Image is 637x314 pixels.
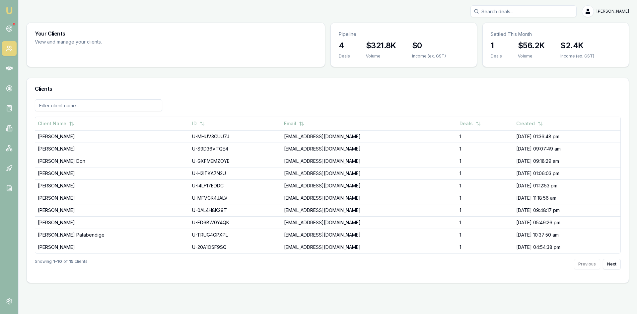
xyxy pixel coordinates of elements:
td: [EMAIL_ADDRESS][DOMAIN_NAME] [281,130,457,143]
td: [PERSON_NAME] Don [35,155,189,167]
p: Settled This Month [491,31,621,38]
td: [EMAIL_ADDRESS][DOMAIN_NAME] [281,216,457,229]
td: [EMAIL_ADDRESS][DOMAIN_NAME] [281,143,457,155]
td: 1 [457,204,514,216]
div: Income (ex. GST) [560,53,594,59]
td: 1 [457,155,514,167]
td: [PERSON_NAME] [35,130,189,143]
td: [PERSON_NAME] [35,179,189,192]
button: Client Name [38,118,74,130]
h3: $0 [412,40,446,51]
td: 1 [457,241,514,253]
td: 1 [457,216,514,229]
div: Volume [366,53,396,59]
h3: 4 [339,40,350,51]
span: [PERSON_NAME] [597,9,629,14]
button: Next [603,259,621,269]
td: 1 [457,192,514,204]
p: Pipeline [339,31,469,38]
td: U-20A1OSF9SQ [189,241,281,253]
td: [PERSON_NAME] [35,216,189,229]
h3: Clients [35,86,621,91]
td: [PERSON_NAME] [35,241,189,253]
h3: $56.2K [518,40,544,51]
h3: 1 [491,40,502,51]
td: U-0AL4H8K29T [189,204,281,216]
img: emu-icon-u.png [5,7,13,15]
div: Deals [339,53,350,59]
strong: 1 - 10 [53,259,62,269]
div: Volume [518,53,544,59]
td: [EMAIL_ADDRESS][DOMAIN_NAME] [281,179,457,192]
td: [DATE] 11:18:56 am [514,192,620,204]
button: Deals [460,118,481,130]
h3: Your Clients [35,31,317,36]
td: [DATE] 10:37:50 am [514,229,620,241]
td: [DATE] 09:48:17 pm [514,204,620,216]
td: [PERSON_NAME] [35,192,189,204]
td: [EMAIL_ADDRESS][DOMAIN_NAME] [281,155,457,167]
td: [DATE] 01:06:03 pm [514,167,620,179]
td: [DATE] 05:49:26 pm [514,216,620,229]
td: [EMAIL_ADDRESS][DOMAIN_NAME] [281,204,457,216]
td: [EMAIL_ADDRESS][DOMAIN_NAME] [281,167,457,179]
td: 1 [457,167,514,179]
td: 1 [457,229,514,241]
td: U-GXFMEMZOYE [189,155,281,167]
td: [EMAIL_ADDRESS][DOMAIN_NAME] [281,229,457,241]
td: 1 [457,179,514,192]
td: U-FD6BW0Y4QK [189,216,281,229]
td: [PERSON_NAME] [35,204,189,216]
td: [DATE] 04:54:38 pm [514,241,620,253]
div: Showing of clients [35,259,88,269]
button: Created [516,118,543,130]
td: 1 [457,143,514,155]
td: U-MHUV3CUU7J [189,130,281,143]
td: U-H2ITKA7N2U [189,167,281,179]
td: [EMAIL_ADDRESS][DOMAIN_NAME] [281,241,457,253]
strong: 15 [69,259,73,269]
td: [DATE] 09:07:49 am [514,143,620,155]
button: Email [284,118,304,130]
td: [PERSON_NAME] [35,167,189,179]
input: Filter client name... [35,99,162,111]
h3: $321.8K [366,40,396,51]
td: U-TRUG4GPXPL [189,229,281,241]
h3: $2.4K [560,40,594,51]
p: View and manage your clients. [35,38,205,46]
td: [DATE] 01:12:53 pm [514,179,620,192]
td: [PERSON_NAME] Patabendige [35,229,189,241]
td: [EMAIL_ADDRESS][DOMAIN_NAME] [281,192,457,204]
div: Deals [491,53,502,59]
td: [PERSON_NAME] [35,143,189,155]
div: Income (ex. GST) [412,53,446,59]
td: [DATE] 01:36:48 pm [514,130,620,143]
input: Search deals [470,5,577,17]
button: ID [192,118,205,130]
td: 1 [457,130,514,143]
td: U-I4LF17EDDC [189,179,281,192]
td: [DATE] 09:18:29 am [514,155,620,167]
td: U-S9D36VTQE4 [189,143,281,155]
td: U-MFVCK4JALV [189,192,281,204]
